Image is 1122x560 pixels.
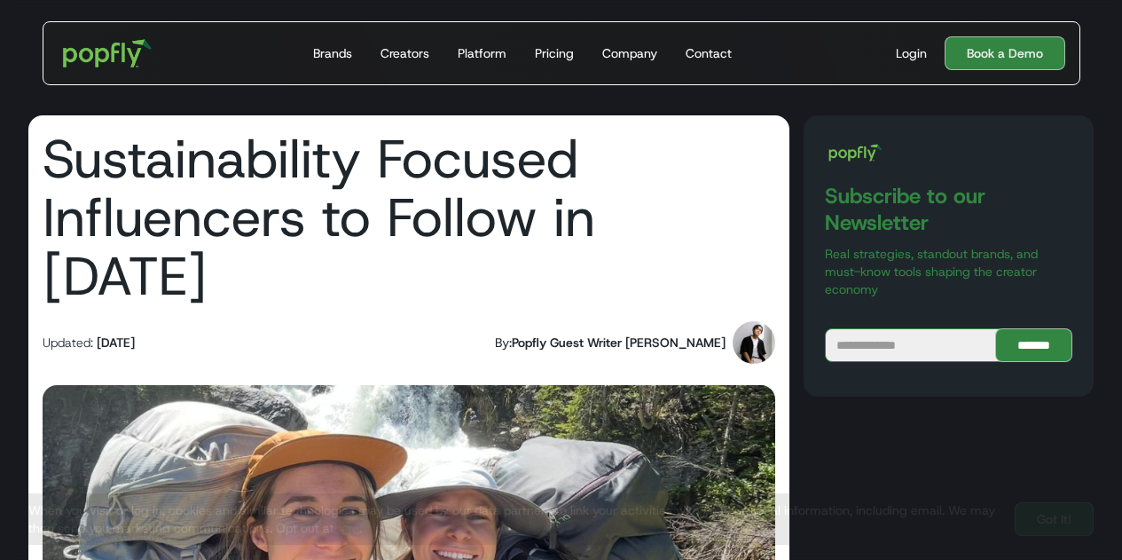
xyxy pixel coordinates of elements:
div: Login [896,44,927,62]
a: Got It! [1015,502,1094,536]
div: Updated: [43,334,93,351]
form: Blog Subscribe [825,328,1072,362]
div: Contact [686,44,732,62]
p: Real strategies, standout brands, and must-know tools shaping the creator economy [825,245,1072,298]
h1: Sustainability Focused Influencers to Follow in [DATE] [43,130,775,305]
a: Contact [679,22,739,84]
div: Pricing [535,44,574,62]
a: Company [595,22,664,84]
a: Platform [451,22,514,84]
a: Brands [306,22,359,84]
a: Creators [373,22,436,84]
a: Pricing [528,22,581,84]
div: Company [602,44,657,62]
div: Brands [313,44,352,62]
div: When you visit or log in, cookies and similar technologies may be used by our data partners to li... [28,501,1000,537]
div: Popfly Guest Writer [PERSON_NAME] [512,334,726,351]
div: Creators [381,44,429,62]
a: home [51,27,165,80]
div: [DATE] [97,334,135,351]
div: By: [495,334,512,351]
a: here [334,520,359,536]
a: Book a Demo [945,36,1065,70]
div: Platform [458,44,506,62]
a: Login [889,44,934,62]
h3: Subscribe to our Newsletter [825,183,1072,236]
